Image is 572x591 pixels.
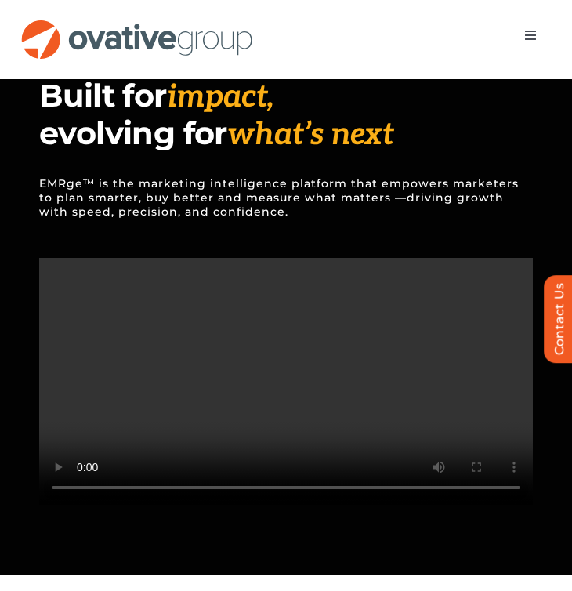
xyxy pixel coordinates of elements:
[39,153,533,242] p: EMRge™ is the marketing intelligence platform that empowers marketers to plan smarter, buy better...
[167,78,274,116] span: impact,
[509,20,552,51] nav: Menu
[227,116,393,154] span: what’s next
[39,78,533,153] h1: Built for evolving for
[20,18,255,33] a: OG_Full_horizontal_RGB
